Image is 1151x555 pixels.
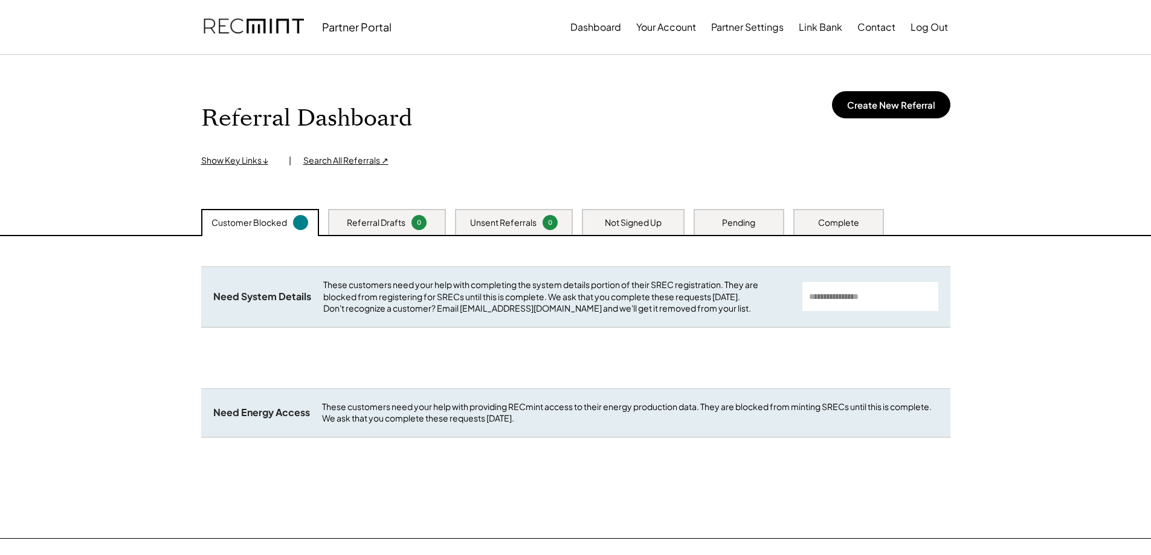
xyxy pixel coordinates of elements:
button: Log Out [911,15,948,39]
button: Your Account [636,15,696,39]
div: Partner Portal [322,20,392,34]
div: Show Key Links ↓ [201,155,277,167]
div: Complete [818,217,859,229]
div: Pending [722,217,755,229]
img: recmint-logotype%403x.png [204,7,304,48]
div: Customer Blocked [211,217,287,229]
div: Unsent Referrals [470,217,537,229]
button: Contact [857,15,895,39]
div: Need System Details [213,290,311,303]
img: yH5BAEAAAAALAAAAAABAAEAAAIBRAA7 [454,85,521,152]
div: These customers need your help with completing the system details portion of their SREC registrat... [323,279,790,315]
button: Dashboard [570,15,621,39]
div: Search All Referrals ↗ [303,155,389,167]
div: 0 [413,218,425,227]
div: Referral Drafts [347,217,405,229]
h1: Referral Dashboard [201,104,412,133]
div: | [289,155,291,167]
div: These customers need your help with providing RECmint access to their energy production data. The... [322,401,938,425]
div: Need Energy Access [213,406,310,419]
button: Link Bank [799,15,842,39]
button: Partner Settings [711,15,784,39]
button: Create New Referral [832,91,950,118]
div: 0 [544,218,556,227]
div: Not Signed Up [605,217,662,229]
